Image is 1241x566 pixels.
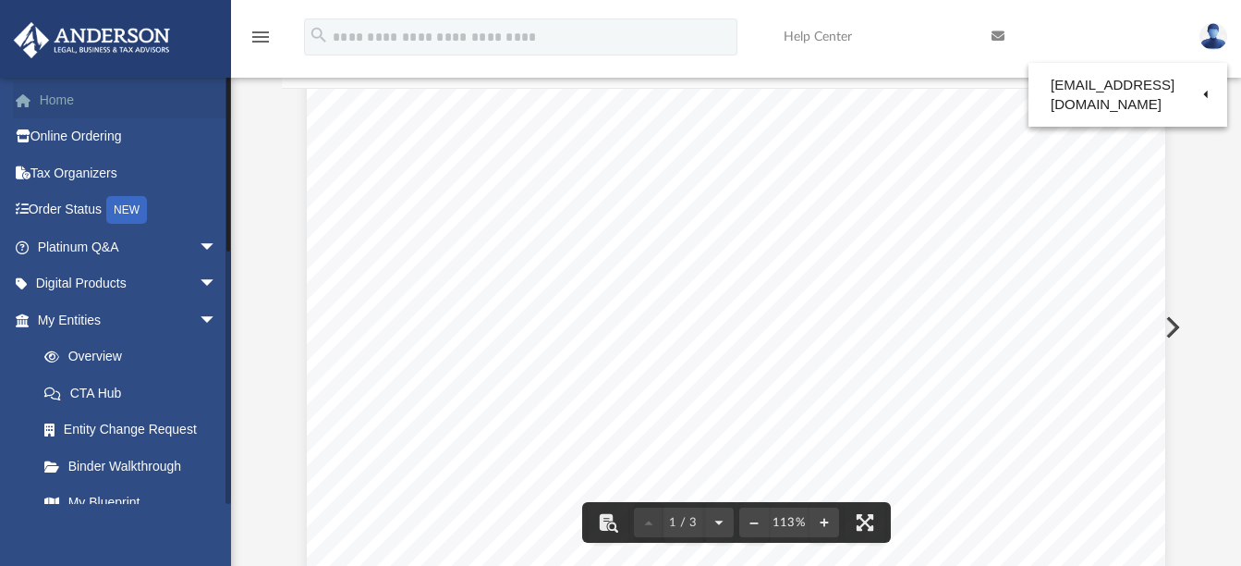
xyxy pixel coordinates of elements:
[13,301,245,338] a: My Entitiesarrow_drop_down
[26,448,245,485] a: Binder Walkthrough
[13,154,245,191] a: Tax Organizers
[845,502,885,543] button: Enter fullscreen
[282,89,1191,566] div: File preview
[1199,23,1227,50] img: User Pic
[26,485,236,522] a: My Blueprint
[739,502,769,543] button: Zoom out
[13,81,245,118] a: Home
[13,265,245,302] a: Digital Productsarrow_drop_down
[26,412,245,449] a: Entity Change Request
[663,517,704,529] span: 1 / 3
[199,301,236,339] span: arrow_drop_down
[588,502,628,543] button: Toggle findbar
[26,338,245,375] a: Overview
[1150,301,1191,353] button: Next File
[769,517,809,529] div: Current zoom level
[26,375,245,412] a: CTA Hub
[13,191,245,229] a: Order StatusNEW
[106,196,147,224] div: NEW
[199,228,236,266] span: arrow_drop_down
[249,26,272,48] i: menu
[704,502,734,543] button: Next page
[663,502,704,543] button: 1 / 3
[1028,68,1227,122] a: [EMAIL_ADDRESS][DOMAIN_NAME]
[13,228,245,265] a: Platinum Q&Aarrow_drop_down
[309,25,329,45] i: search
[249,35,272,48] a: menu
[282,89,1191,566] div: Document Viewer
[8,22,176,58] img: Anderson Advisors Platinum Portal
[13,118,245,155] a: Online Ordering
[809,502,839,543] button: Zoom in
[199,265,236,303] span: arrow_drop_down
